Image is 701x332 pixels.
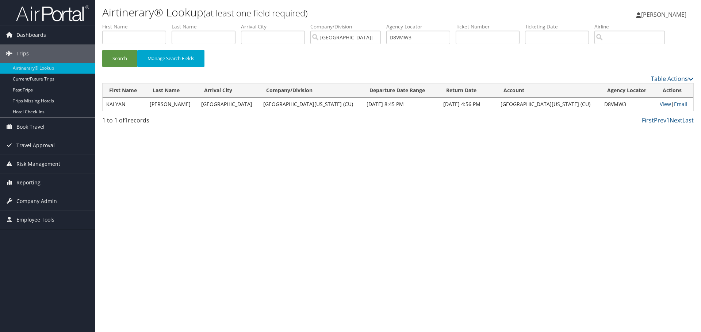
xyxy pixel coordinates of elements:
[642,116,654,124] a: First
[16,173,41,192] span: Reporting
[102,23,172,30] label: First Name
[674,101,687,108] a: Email
[386,23,456,30] label: Agency Locator
[456,23,525,30] label: Ticket Number
[260,98,363,111] td: [GEOGRAPHIC_DATA][US_STATE] (CU)
[601,98,656,111] td: D8VMW3
[146,98,198,111] td: [PERSON_NAME]
[440,98,497,111] td: [DATE] 4:56 PM
[125,116,128,124] span: 1
[636,4,694,26] a: [PERSON_NAME]
[497,98,600,111] td: [GEOGRAPHIC_DATA][US_STATE] (CU)
[260,83,363,98] th: Company/Division
[525,23,594,30] label: Ticketing Date
[660,101,671,108] a: View
[103,98,146,111] td: KALYAN
[16,211,54,229] span: Employee Tools
[440,83,497,98] th: Return Date: activate to sort column ascending
[198,98,260,111] td: [GEOGRAPHIC_DATA]
[310,23,386,30] label: Company/Division
[146,83,198,98] th: Last Name: activate to sort column ascending
[601,83,656,98] th: Agency Locator: activate to sort column ascending
[656,98,693,111] td: |
[666,116,670,124] a: 1
[103,83,146,98] th: First Name: activate to sort column ascending
[203,7,308,19] small: (at least one field required)
[198,83,260,98] th: Arrival City: activate to sort column ascending
[641,11,686,19] span: [PERSON_NAME]
[16,192,57,210] span: Company Admin
[16,44,29,63] span: Trips
[363,83,440,98] th: Departure Date Range: activate to sort column ascending
[654,116,666,124] a: Prev
[137,50,204,67] button: Manage Search Fields
[497,83,600,98] th: Account: activate to sort column ascending
[102,5,497,20] h1: Airtinerary® Lookup
[172,23,241,30] label: Last Name
[670,116,682,124] a: Next
[651,75,694,83] a: Table Actions
[594,23,670,30] label: Airline
[102,50,137,67] button: Search
[102,116,242,128] div: 1 to 1 of records
[16,118,45,136] span: Book Travel
[241,23,310,30] label: Arrival City
[656,83,693,98] th: Actions
[16,155,60,173] span: Risk Management
[16,136,55,155] span: Travel Approval
[16,5,89,22] img: airportal-logo.png
[682,116,694,124] a: Last
[16,26,46,44] span: Dashboards
[363,98,440,111] td: [DATE] 8:45 PM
